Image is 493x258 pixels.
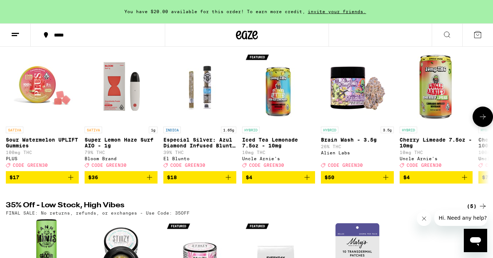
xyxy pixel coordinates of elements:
div: Bloom Brand [85,156,158,161]
a: Open page for Sour Watermelon UPLIFT Gummies from PLUS [6,50,79,171]
span: $50 [325,174,334,180]
iframe: Close message [417,211,431,226]
p: 100mg THC [6,150,79,155]
span: $17 [9,174,19,180]
p: 26% THC [321,144,394,149]
img: Uncle Arnie's - Cherry Limeade 7.5oz - 10mg [400,50,473,123]
p: HYBRID [242,127,260,133]
p: Super Lemon Haze Surf AIO - 1g [85,137,158,149]
div: Uncle Arnie's [242,156,315,161]
span: CODE GREEN30 [13,163,48,167]
p: 79% THC [85,150,158,155]
h2: 35% Off - Low Stock, High Vibes [6,202,451,211]
iframe: Button to launch messaging window [464,229,487,252]
p: Iced Tea Lemonade 7.5oz - 10mg [242,137,315,149]
button: Add to bag [163,171,236,184]
p: SATIVA [85,127,102,133]
p: HYBRID [321,127,338,133]
div: El Blunto [163,156,236,161]
p: HYBRID [400,127,417,133]
img: Alien Labs - Brain Wash - 3.5g [321,50,394,123]
span: $36 [88,174,98,180]
p: SATIVA [6,127,23,133]
button: Add to bag [400,171,473,184]
button: Add to bag [85,171,158,184]
a: Open page for Super Lemon Haze Surf AIO - 1g from Bloom Brand [85,50,158,171]
p: INDICA [163,127,181,133]
a: Open page for Cherry Limeade 7.5oz - 10mg from Uncle Arnie's [400,50,473,171]
button: Add to bag [321,171,394,184]
p: Brain Wash - 3.5g [321,137,394,143]
span: CODE GREEN30 [249,163,284,167]
span: CODE GREEN30 [328,163,363,167]
a: Open page for Especial Silver: Azul Diamond Infused Blunt - 1.65g from El Blunto [163,50,236,171]
p: 1.65g [221,127,236,133]
p: Cherry Limeade 7.5oz - 10mg [400,137,473,149]
span: CODE GREEN30 [92,163,127,167]
span: CODE GREEN30 [407,163,442,167]
iframe: Message from company [434,210,487,226]
p: 3.5g [381,127,394,133]
span: invite your friends. [305,9,369,14]
span: $7 [482,174,489,180]
p: 10mg THC [242,150,315,155]
a: Open page for Brain Wash - 3.5g from Alien Labs [321,50,394,171]
p: 10mg THC [400,150,473,155]
div: Uncle Arnie's [400,156,473,161]
a: (5) [467,202,487,211]
span: CODE GREEN30 [170,163,205,167]
span: $4 [403,174,410,180]
img: El Blunto - Especial Silver: Azul Diamond Infused Blunt - 1.65g [163,50,236,123]
p: 1g [149,127,158,133]
span: You have $20.00 available for this order! To earn more credit, [124,9,305,14]
img: PLUS - Sour Watermelon UPLIFT Gummies [6,50,79,123]
div: PLUS [6,156,79,161]
img: Bloom Brand - Super Lemon Haze Surf AIO - 1g [85,50,158,123]
img: Uncle Arnie's - Iced Tea Lemonade 7.5oz - 10mg [242,50,315,123]
p: Especial Silver: Azul Diamond Infused Blunt - 1.65g [163,137,236,149]
p: 39% THC [163,150,236,155]
p: FINAL SALE: No returns, refunds, or exchanges - Use Code: 35OFF [6,211,190,215]
span: $18 [167,174,177,180]
button: Add to bag [6,171,79,184]
p: Sour Watermelon UPLIFT Gummies [6,137,79,149]
a: Open page for Iced Tea Lemonade 7.5oz - 10mg from Uncle Arnie's [242,50,315,171]
button: Add to bag [242,171,315,184]
div: Alien Labs [321,150,394,155]
span: $4 [246,174,252,180]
